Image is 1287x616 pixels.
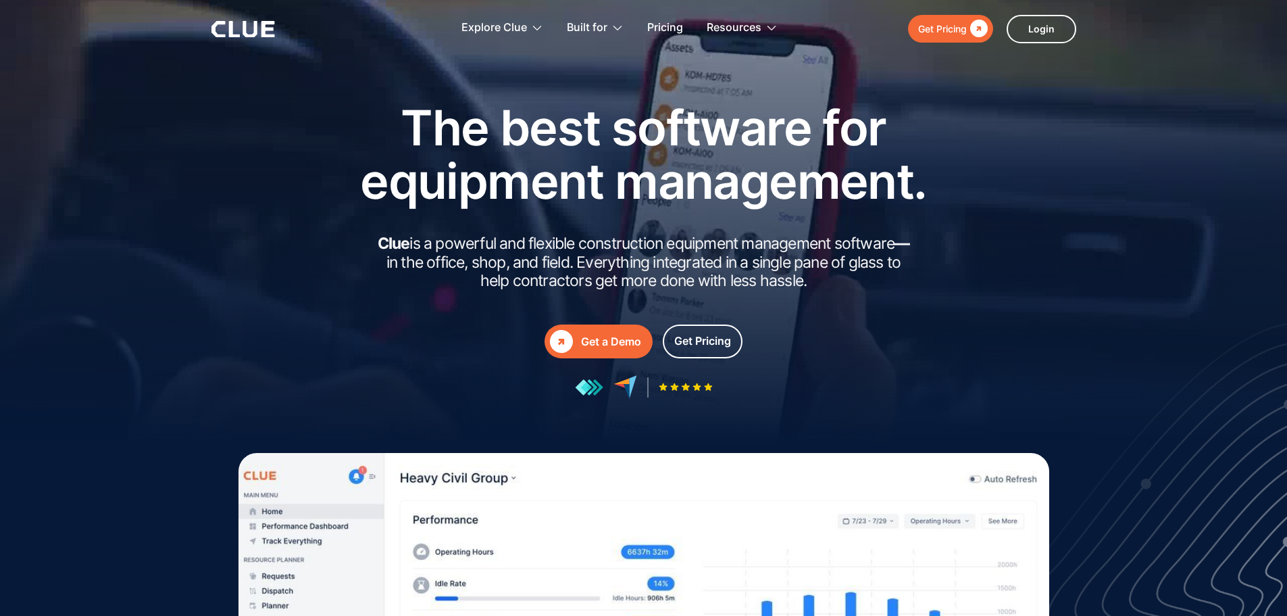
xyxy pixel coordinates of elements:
[575,379,603,396] img: reviews at getapp
[674,333,731,350] div: Get Pricing
[894,234,909,253] strong: —
[567,7,607,49] div: Built for
[581,333,641,350] div: Get a Demo
[374,235,914,291] h2: is a powerful and flexible construction equipment management software in the office, shop, and fi...
[1044,427,1287,616] iframe: Chat Widget
[707,7,761,49] div: Resources
[1007,15,1076,43] a: Login
[461,7,543,49] div: Explore Clue
[659,383,713,392] img: Five-star rating icon
[340,101,948,208] h1: The best software for equipment management.
[378,234,410,253] strong: Clue
[707,7,778,49] div: Resources
[967,20,988,37] div: 
[461,7,527,49] div: Explore Clue
[647,7,683,49] a: Pricing
[550,330,573,353] div: 
[908,15,993,43] a: Get Pricing
[545,325,653,358] a: Get a Demo
[663,325,742,358] a: Get Pricing
[613,375,637,399] img: reviews at capterra
[567,7,624,49] div: Built for
[918,20,967,37] div: Get Pricing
